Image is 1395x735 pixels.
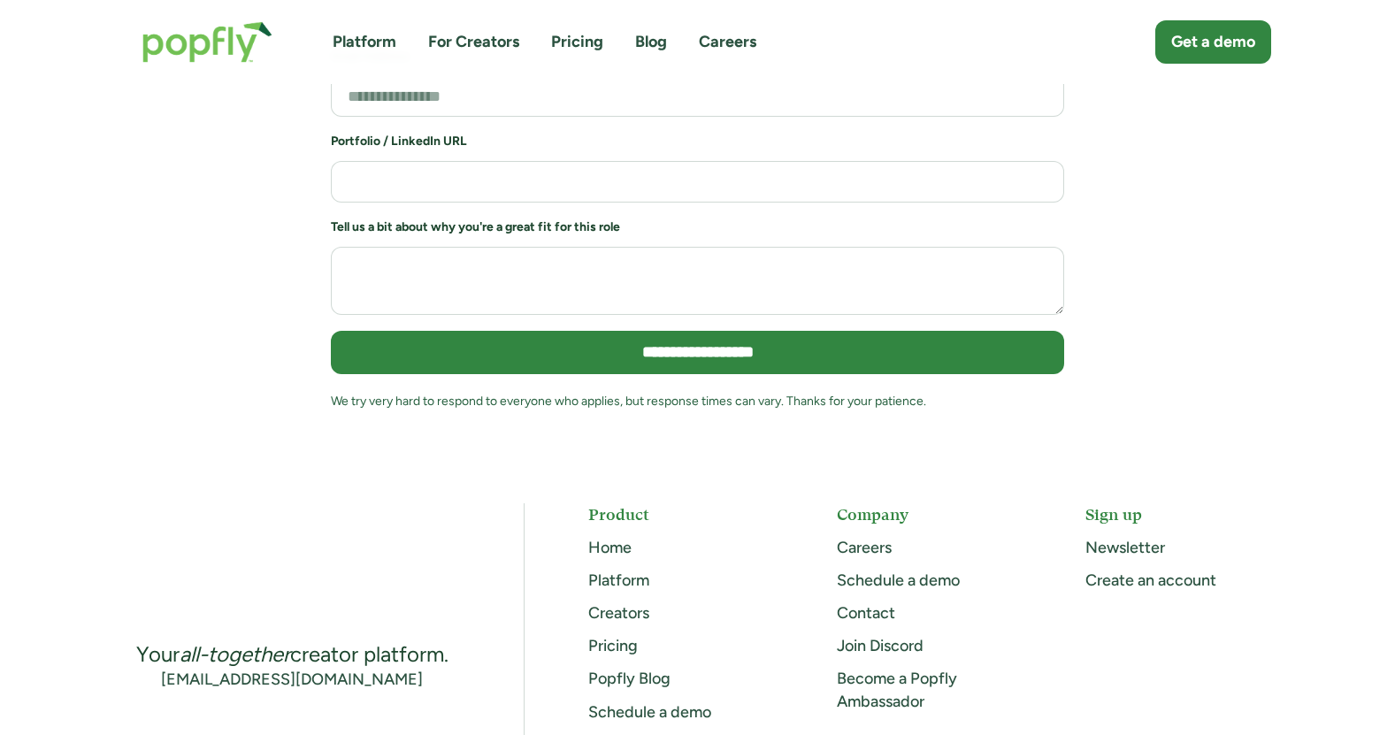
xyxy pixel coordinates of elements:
em: all-together [180,641,290,667]
a: Newsletter [1085,538,1165,557]
a: Careers [837,538,892,557]
a: For Creators [428,31,519,53]
a: Platform [588,570,649,590]
a: Create an account [1085,570,1216,590]
a: Get a demo [1155,20,1271,64]
div: Your creator platform. [136,640,448,669]
a: Popfly Blog [588,669,671,688]
a: Platform [333,31,396,53]
a: home [125,4,290,80]
h6: Portfolio / LinkedIn URL [331,133,1064,150]
a: Blog [635,31,667,53]
a: Creators [588,603,649,623]
a: Join Discord [837,636,924,655]
a: Pricing [588,636,638,655]
div: We try very hard to respond to everyone who applies, but response times can vary. Thanks for your... [331,390,1064,412]
a: Home [588,538,632,557]
a: [EMAIL_ADDRESS][DOMAIN_NAME] [161,669,423,691]
a: Pricing [551,31,603,53]
div: Get a demo [1171,31,1255,53]
h5: Company [837,503,1022,525]
h6: Tell us a bit about why you're a great fit for this role [331,218,1064,236]
h5: Product [588,503,773,525]
a: Schedule a demo [588,702,711,722]
a: Become a Popfly Ambassador [837,669,957,710]
a: Schedule a demo [837,570,960,590]
h5: Sign up [1085,503,1270,525]
a: Careers [699,31,756,53]
a: Contact [837,603,895,623]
